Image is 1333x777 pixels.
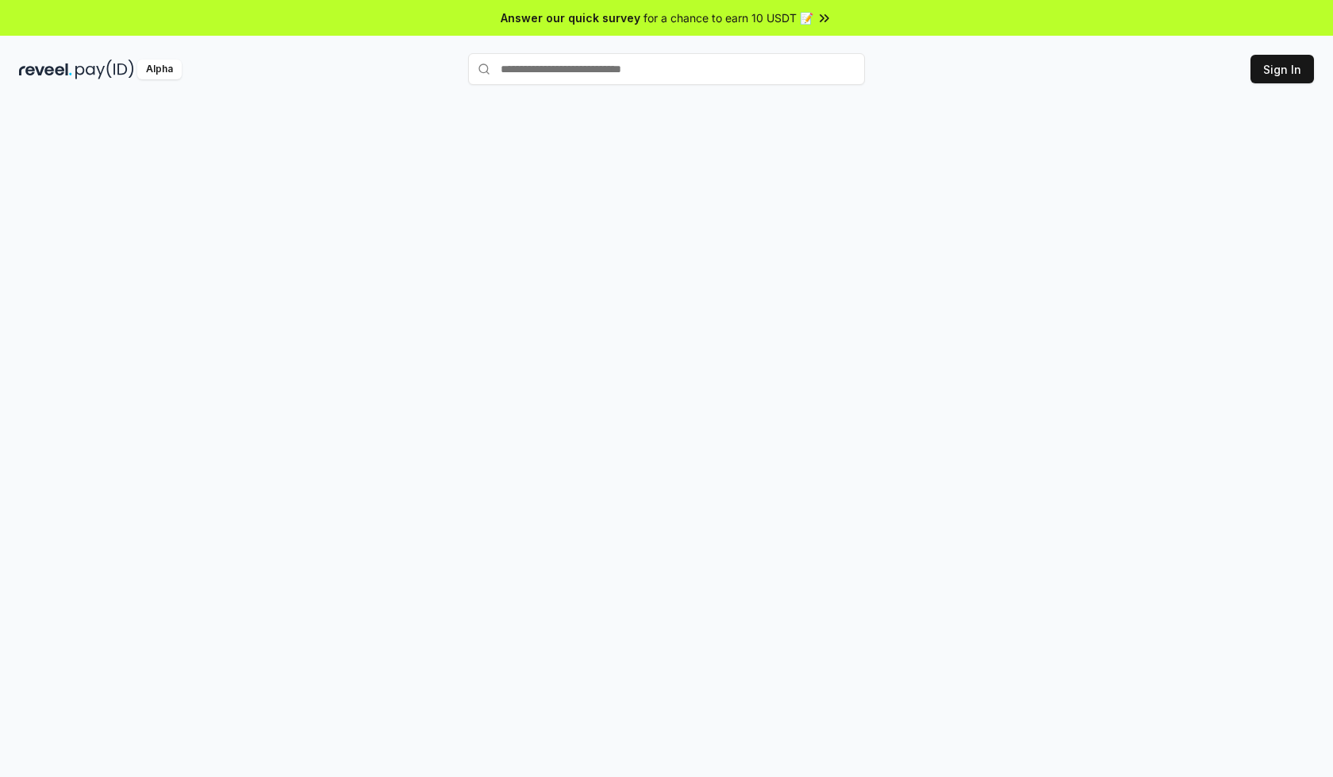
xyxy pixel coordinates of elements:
[501,10,640,26] span: Answer our quick survey
[1250,55,1314,83] button: Sign In
[643,10,813,26] span: for a chance to earn 10 USDT 📝
[137,60,182,79] div: Alpha
[19,60,72,79] img: reveel_dark
[75,60,134,79] img: pay_id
